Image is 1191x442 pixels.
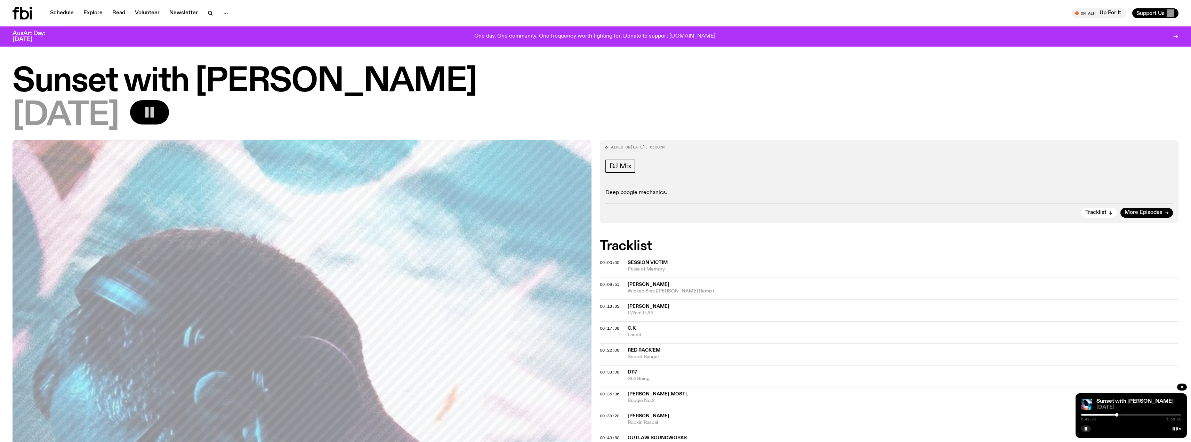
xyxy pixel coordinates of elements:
[600,261,619,265] button: 00:00:00
[131,8,164,18] a: Volunteer
[610,162,631,170] span: DJ Mix
[600,414,619,418] button: 00:39:20
[600,436,619,440] button: 00:43:50
[628,288,1179,295] span: Wicked Sins ([PERSON_NAME] Remix)
[628,413,669,418] span: [PERSON_NAME]
[600,304,619,309] span: 00:13:33
[645,144,665,150] span: , 6:00pm
[611,144,630,150] span: Aired on
[1072,8,1127,18] button: On AirUp For It
[628,354,1179,360] span: Secret Banger
[600,413,619,419] span: 00:39:20
[600,305,619,308] button: 00:13:33
[628,370,637,375] span: D117
[628,376,1179,382] span: Still Going
[474,33,717,40] p: One day. One community. One frequency worth fighting for. Donate to support [DOMAIN_NAME].
[600,391,619,397] span: 00:35:36
[628,392,688,396] span: [PERSON_NAME].Mostl
[13,66,1178,97] h1: Sunset with [PERSON_NAME]
[13,100,119,131] span: [DATE]
[13,31,57,42] h3: AusArt Day: [DATE]
[600,370,619,374] button: 00:33:38
[1081,208,1117,218] button: Tracklist
[628,260,668,265] span: Session Victim
[600,327,619,330] button: 00:17:38
[1096,405,1181,410] span: [DATE]
[628,310,1179,316] span: I Want It All
[1081,399,1092,410] img: Simon Caldwell stands side on, looking downwards. He has headphones on. Behind him is a brightly ...
[605,160,636,173] a: DJ Mix
[1120,208,1173,218] a: More Episodes
[600,348,619,352] button: 00:22:08
[600,326,619,331] span: 00:17:38
[628,282,669,287] span: [PERSON_NAME]
[600,347,619,353] span: 00:22:08
[600,369,619,375] span: 00:33:38
[1085,210,1106,215] span: Tracklist
[628,304,669,309] span: [PERSON_NAME]
[605,190,1173,196] p: Deep boogie mechanics.
[628,397,1179,404] span: Boogie No.2
[630,144,645,150] span: [DATE]
[600,240,1179,252] h2: Tracklist
[1081,418,1096,421] span: 0:42:39
[1096,399,1174,404] a: Sunset with [PERSON_NAME]
[628,435,687,440] span: Outlaw Soundworks
[600,283,619,287] button: 00:09:51
[628,348,660,353] span: Red Rack'em
[600,392,619,396] button: 00:35:36
[600,260,619,265] span: 00:00:00
[628,266,1179,273] span: Pulse of Memory
[165,8,202,18] a: Newsletter
[1136,10,1165,16] span: Support Us
[46,8,78,18] a: Schedule
[108,8,129,18] a: Read
[628,332,1179,338] span: Laced
[1132,8,1178,18] button: Support Us
[1125,210,1162,215] span: More Episodes
[628,326,636,331] span: C.K
[600,282,619,287] span: 00:09:51
[628,419,1179,426] span: Rockin Rascal
[600,435,619,441] span: 00:43:50
[79,8,107,18] a: Explore
[1167,418,1181,421] span: 1:59:56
